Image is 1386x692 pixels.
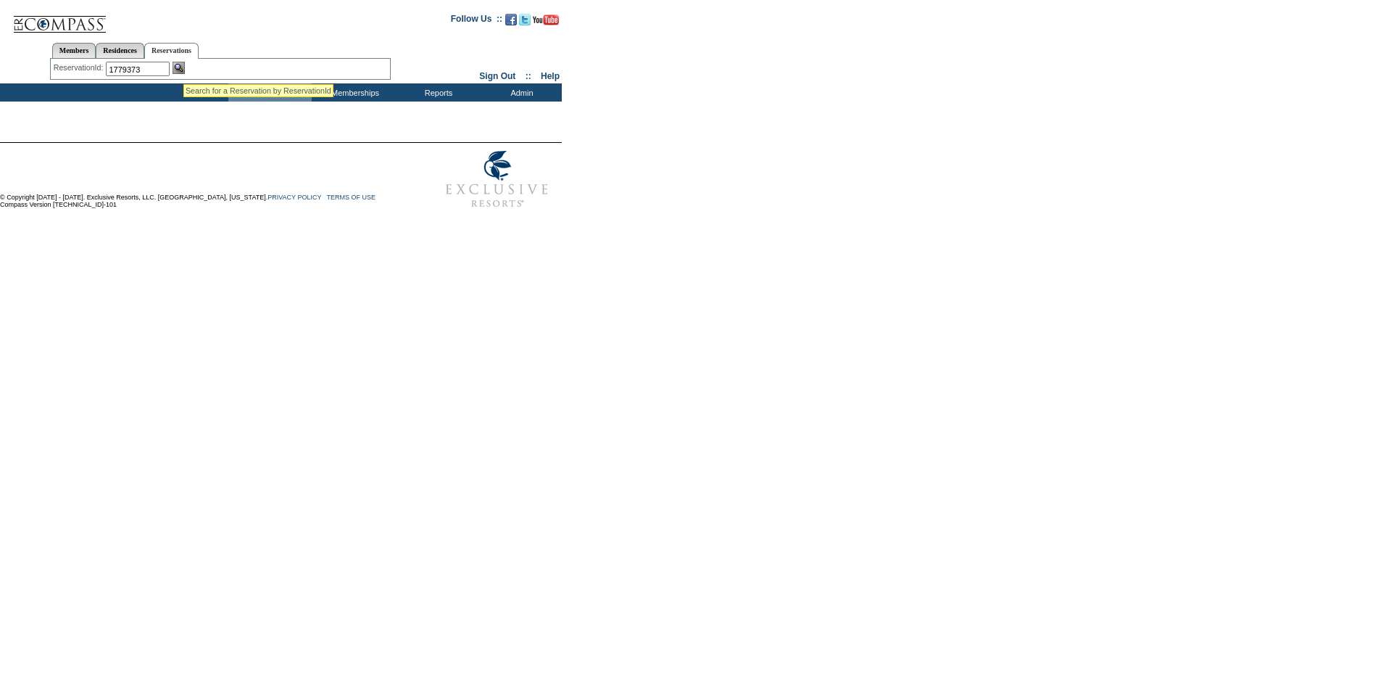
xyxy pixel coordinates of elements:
img: Follow us on Twitter [519,14,531,25]
img: Exclusive Resorts [432,143,562,215]
td: Admin [478,83,562,102]
a: TERMS OF USE [327,194,376,201]
a: Become our fan on Facebook [505,18,517,27]
a: PRIVACY POLICY [267,194,321,201]
td: Reports [395,83,478,102]
a: Sign Out [479,71,515,81]
span: :: [526,71,531,81]
td: Follow Us :: [451,12,502,30]
a: Follow us on Twitter [519,18,531,27]
img: Become our fan on Facebook [505,14,517,25]
div: Search for a Reservation by ReservationId [186,86,331,95]
img: Subscribe to our YouTube Channel [533,15,559,25]
div: ReservationId: [54,62,107,74]
a: Members [52,43,96,58]
img: Compass Home [12,4,107,33]
a: Subscribe to our YouTube Channel [533,18,559,27]
td: Home [228,83,312,102]
a: Reservations [144,43,199,59]
a: Help [541,71,560,81]
td: Memberships [312,83,395,102]
a: Residences [96,43,144,58]
img: Reservation Search [173,62,185,74]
